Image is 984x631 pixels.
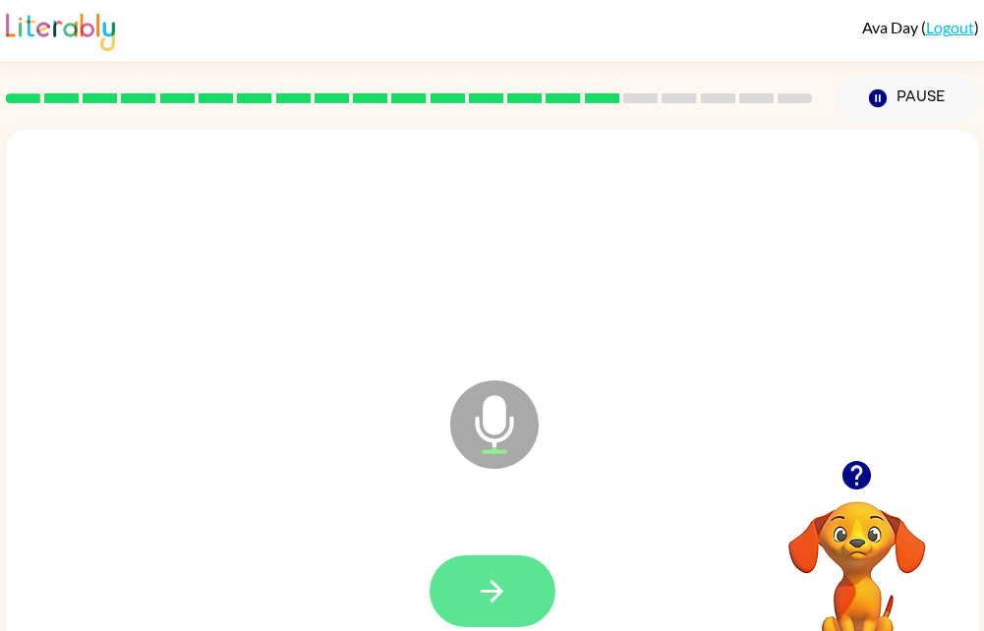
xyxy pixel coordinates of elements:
[926,18,974,36] a: Logout
[6,8,115,51] img: Literably
[862,18,921,36] span: Ava Day
[837,76,979,121] button: Pause
[862,18,979,36] div: ( )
